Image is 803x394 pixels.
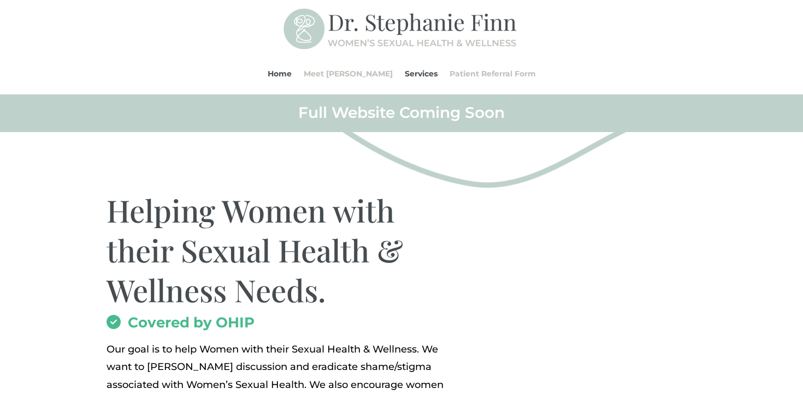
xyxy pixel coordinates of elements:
a: Services [405,53,438,94]
a: Patient Referral Form [450,53,536,94]
a: Home [268,53,292,94]
h2: Full Website Coming Soon [107,103,696,128]
a: Meet [PERSON_NAME] [304,53,393,94]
